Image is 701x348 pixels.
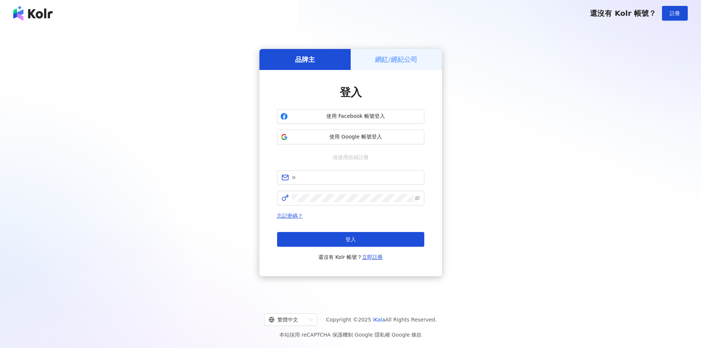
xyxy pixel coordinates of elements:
[590,9,656,18] span: 還沒有 Kolr 帳號？
[375,55,417,64] h5: 網紅/經紀公司
[392,332,422,338] a: Google 條款
[340,86,362,99] span: 登入
[346,236,356,242] span: 登入
[353,332,355,338] span: |
[295,55,315,64] h5: 品牌主
[362,254,383,260] a: 立即註冊
[279,330,422,339] span: 本站採用 reCAPTCHA 保護機制
[318,253,383,261] span: 還沒有 Kolr 帳號？
[277,130,424,144] button: 使用 Google 帳號登入
[328,153,374,161] span: 或使用信箱註冊
[355,332,390,338] a: Google 隱私權
[390,332,392,338] span: |
[670,10,680,16] span: 註冊
[662,6,688,21] button: 註冊
[277,109,424,124] button: 使用 Facebook 帳號登入
[291,113,421,120] span: 使用 Facebook 帳號登入
[373,317,385,323] a: iKala
[277,213,303,219] a: 忘記密碼？
[291,133,421,141] span: 使用 Google 帳號登入
[13,6,53,21] img: logo
[415,196,420,201] span: eye-invisible
[269,314,306,326] div: 繁體中文
[326,315,437,324] span: Copyright © 2025 All Rights Reserved.
[277,232,424,247] button: 登入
